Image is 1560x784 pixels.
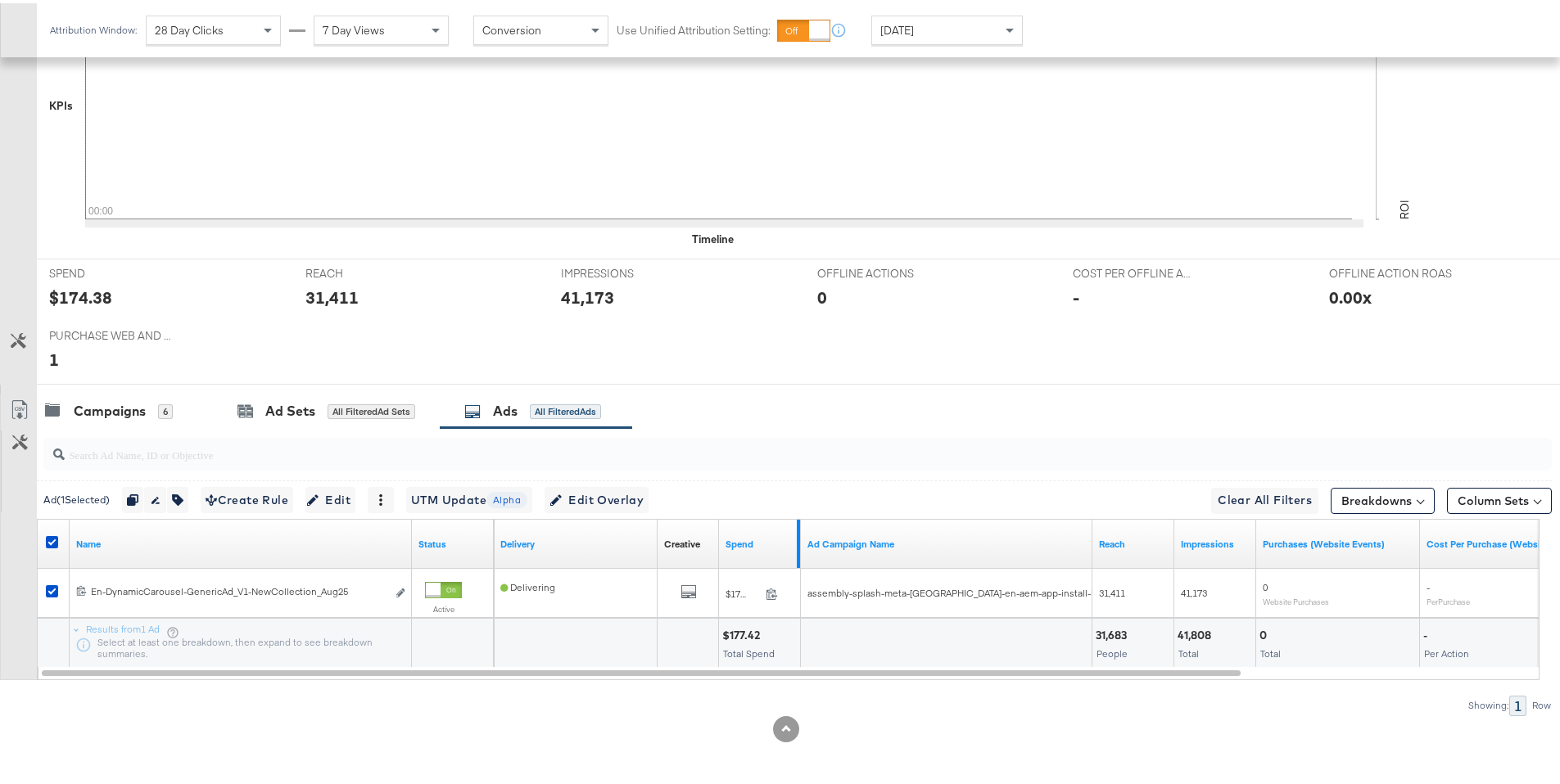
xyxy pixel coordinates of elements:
div: $174.38 [49,282,112,306]
div: Row [1531,696,1552,708]
span: $174.38 [726,584,759,597]
span: SPEND [49,263,172,278]
div: 41,173 [561,282,614,306]
button: Edit [305,484,355,510]
span: PURCHASE WEB AND APP [49,325,172,340]
span: COST PER OFFLINE ACTION [1073,263,1196,278]
div: - [1423,624,1432,640]
div: Attribution Window: [49,21,138,33]
span: - [1427,578,1430,590]
span: Clear All Filters [1218,487,1312,507]
div: All Filtered Ads [530,401,601,416]
sub: Per Purchase [1427,593,1470,603]
div: $177.42 [722,624,765,640]
a: Ad Name. [76,534,405,547]
button: Column Sets [1447,484,1552,511]
label: Active [425,601,462,611]
div: 0 [1259,624,1272,640]
span: 7 Day Views [323,20,385,34]
div: - [1073,282,1079,306]
input: Search Ad Name, ID or Objective [65,429,1413,461]
text: ROI [1397,196,1412,216]
span: Conversion [482,20,541,34]
span: OFFLINE ACTION ROAS [1329,263,1452,278]
div: Ads [493,399,518,417]
a: The total amount spent to date. [726,534,794,547]
div: Ad ( 1 Selected) [43,489,110,504]
span: 31,411 [1099,583,1125,596]
button: Edit Overlay [545,484,649,510]
div: Ad Sets [265,399,315,417]
span: Edit Overlay [549,487,644,507]
div: 31,683 [1096,624,1132,640]
label: Use Unified Attribution Setting: [617,20,771,35]
button: UTM UpdateAlpha [406,484,532,510]
span: OFFLINE ACTIONS [817,263,940,278]
span: IMPRESSIONS [561,263,684,278]
div: Timeline [692,228,734,244]
span: Total [1260,644,1281,656]
span: Edit [310,487,350,507]
div: 31,411 [305,282,359,306]
div: All Filtered Ad Sets [328,401,415,416]
span: Create Rule [206,487,288,507]
div: Creative [664,534,700,547]
button: Breakdowns [1331,484,1435,511]
span: 41,173 [1181,583,1207,596]
span: assembly-splash-meta-[GEOGRAPHIC_DATA]-en-aem-app-install-ios-2024 [807,583,1127,596]
div: 0 [817,282,827,306]
span: 0 [1263,578,1268,590]
span: REACH [305,263,428,278]
span: [DATE] [880,20,914,34]
span: Delivering [500,578,555,590]
div: 0.00x [1329,282,1372,306]
sub: Website Purchases [1263,593,1329,603]
div: 6 [158,401,173,416]
div: 1 [49,345,59,368]
span: People [1097,644,1128,656]
a: The number of times a purchase was made tracked by your Custom Audience pixel on your website aft... [1263,534,1413,547]
button: Create Rule [201,484,293,510]
span: Total [1178,644,1199,656]
span: Total Spend [723,644,775,656]
a: Reflects the ability of your Ad to achieve delivery. [500,534,651,547]
span: UTM Update [411,487,527,507]
button: Clear All Filters [1211,484,1318,511]
a: Shows the creative associated with your ad. [664,534,700,547]
span: Per Action [1424,644,1469,656]
a: The number of people your ad was served to. [1099,534,1168,547]
div: 41,808 [1178,624,1216,640]
div: 1 [1509,692,1526,713]
span: 28 Day Clicks [155,20,224,34]
a: The number of times your ad was served. On mobile apps an ad is counted as served the first time ... [1181,534,1250,547]
div: Campaigns [74,399,146,417]
span: Alpha [486,489,527,505]
a: Name of Campaign this Ad belongs to. [807,534,1086,547]
div: KPIs [49,95,73,110]
div: En-DynamicCarousel-GenericAd_V1-NewCollection_Aug25 [91,582,387,595]
a: Shows the current state of your Ad. [418,534,487,547]
div: Showing: [1467,696,1509,708]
